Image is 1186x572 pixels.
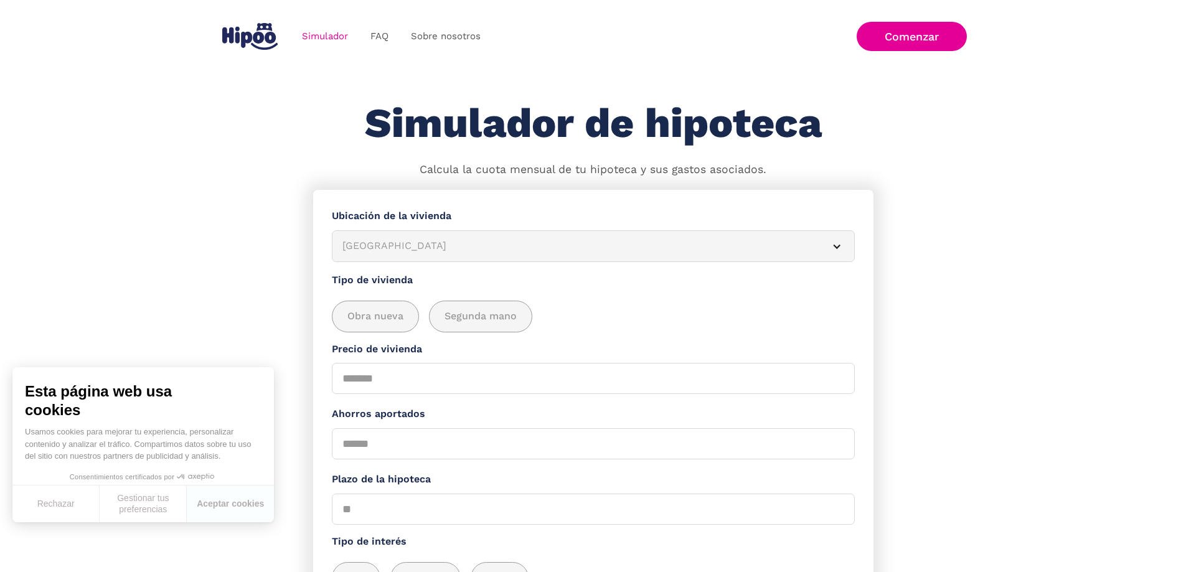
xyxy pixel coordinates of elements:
[332,273,855,288] label: Tipo de vivienda
[220,18,281,55] a: home
[347,309,403,324] span: Obra nueva
[332,301,855,332] div: add_description_here
[332,406,855,422] label: Ahorros aportados
[332,342,855,357] label: Precio de vivienda
[445,309,517,324] span: Segunda mano
[332,209,855,224] label: Ubicación de la vivienda
[359,24,400,49] a: FAQ
[332,472,855,487] label: Plazo de la hipoteca
[420,162,766,178] p: Calcula la cuota mensual de tu hipoteca y sus gastos asociados.
[857,22,967,51] a: Comenzar
[332,534,855,550] label: Tipo de interés
[365,101,822,146] h1: Simulador de hipoteca
[332,230,855,262] article: [GEOGRAPHIC_DATA]
[400,24,492,49] a: Sobre nosotros
[291,24,359,49] a: Simulador
[342,238,814,254] div: [GEOGRAPHIC_DATA]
